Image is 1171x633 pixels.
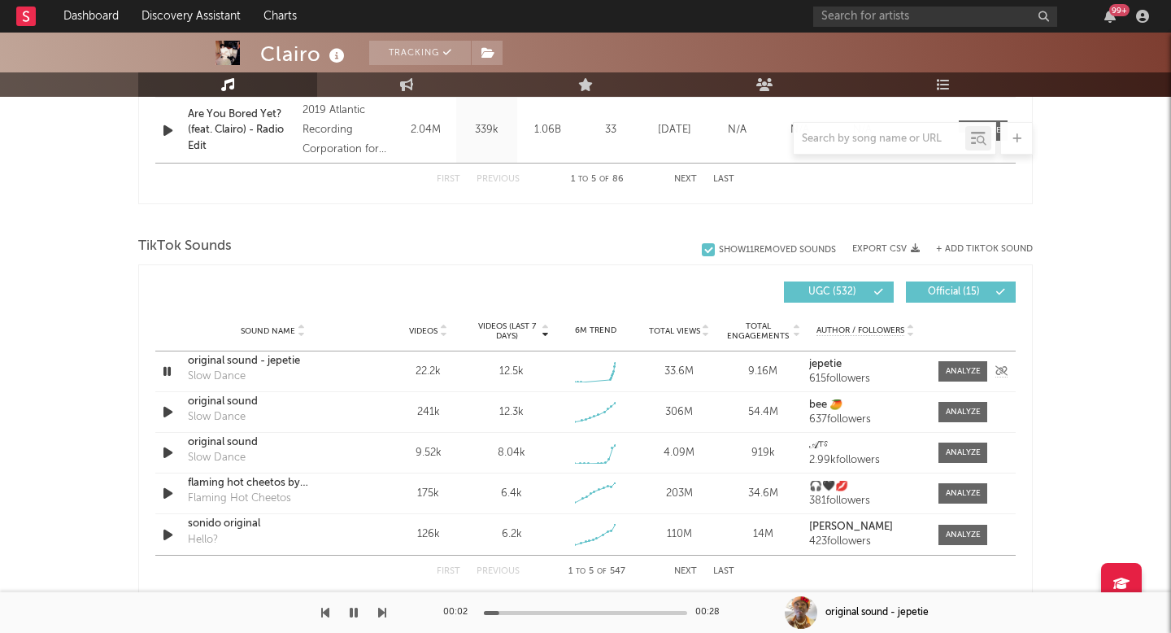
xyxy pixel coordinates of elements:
[502,526,522,543] div: 6.2k
[443,603,476,622] div: 00:02
[852,244,920,254] button: Export CSV
[809,359,922,370] a: jepetie
[794,287,869,297] span: UGC ( 532 )
[725,404,801,421] div: 54.4M
[188,434,358,451] a: original sound
[809,440,829,451] strong: 𝒜⸆⸉
[499,404,524,421] div: 12.3k
[695,603,728,622] div: 00:28
[674,567,697,576] button: Next
[809,481,848,491] strong: 🎧🖤💋
[809,440,922,452] a: 𝒜⸆⸉
[498,445,525,461] div: 8.04k
[809,373,922,385] div: 615 followers
[809,399,842,410] strong: bee 🥭
[576,568,585,575] span: to
[809,495,922,507] div: 381 followers
[260,41,349,68] div: Clairo
[809,414,922,426] div: 637 followers
[558,325,633,337] div: 6M Trend
[809,481,922,492] a: 🎧🖤💋
[813,7,1057,27] input: Search for artists
[809,522,922,533] a: [PERSON_NAME]
[578,176,588,183] span: to
[725,486,801,502] div: 34.6M
[390,526,466,543] div: 126k
[809,522,893,532] strong: [PERSON_NAME]
[719,245,836,255] div: Show 11 Removed Sounds
[499,364,524,380] div: 12.5k
[809,359,842,369] strong: jepetie
[390,364,466,380] div: 22.2k
[552,170,642,190] div: 1 5 86
[816,325,904,336] span: Author / Followers
[784,282,894,303] button: UGC(532)
[477,175,520,184] button: Previous
[1104,10,1116,23] button: 99+
[713,567,734,576] button: Last
[597,568,607,575] span: of
[809,536,922,548] div: 423 followers
[599,176,609,183] span: of
[188,369,246,385] div: Slow Dance
[409,326,437,336] span: Videos
[906,282,1016,303] button: Official(15)
[552,562,642,582] div: 1 5 547
[390,404,466,421] div: 241k
[649,326,700,336] span: Total Views
[725,445,801,461] div: 919k
[188,394,358,410] a: original sound
[188,450,246,466] div: Slow Dance
[920,245,1033,254] button: + Add TikTok Sound
[809,399,922,411] a: bee 🥭
[138,237,232,256] span: TikTok Sounds
[916,287,991,297] span: Official ( 15 )
[642,445,717,461] div: 4.09M
[188,532,218,548] div: Hello?
[188,353,358,369] a: original sound - jepetie
[725,364,801,380] div: 9.16M
[188,475,358,491] a: flaming hot cheetos by [PERSON_NAME]
[188,107,294,155] a: Are You Bored Yet? (feat. Clairo) - Radio Edit
[501,486,522,502] div: 6.4k
[188,516,358,532] a: sonido original
[188,491,291,507] div: Flaming Hot Cheetos
[369,41,471,65] button: Tracking
[936,245,1033,254] button: + Add TikTok Sound
[642,486,717,502] div: 203M
[241,326,295,336] span: Sound Name
[437,567,460,576] button: First
[390,445,466,461] div: 9.52k
[642,364,717,380] div: 33.6M
[303,101,391,159] div: 2019 Atlantic Recording Corporation for the United States and WEA International Inc. for the worl...
[674,175,697,184] button: Next
[642,404,717,421] div: 306M
[725,321,791,341] span: Total Engagements
[825,605,929,620] div: original sound - jepetie
[642,526,717,543] div: 110M
[437,175,460,184] button: First
[809,455,922,466] div: 2.99k followers
[713,175,734,184] button: Last
[188,409,246,426] div: Slow Dance
[477,567,520,576] button: Previous
[1109,4,1130,16] div: 99 +
[725,526,801,543] div: 14M
[474,321,540,341] span: Videos (last 7 days)
[390,486,466,502] div: 175k
[794,133,965,146] input: Search by song name or URL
